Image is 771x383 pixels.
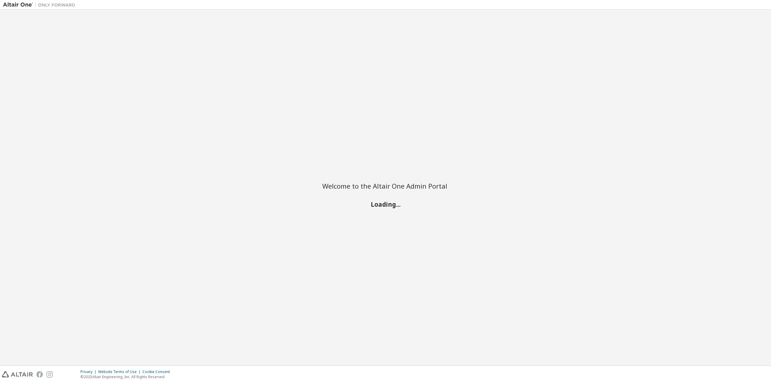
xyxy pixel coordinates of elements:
[80,374,173,379] p: © 2025 Altair Engineering, Inc. All Rights Reserved.
[36,371,43,378] img: facebook.svg
[98,369,142,374] div: Website Terms of Use
[2,371,33,378] img: altair_logo.svg
[322,182,449,190] h2: Welcome to the Altair One Admin Portal
[46,371,53,378] img: instagram.svg
[3,2,78,8] img: Altair One
[322,200,449,208] h2: Loading...
[142,369,173,374] div: Cookie Consent
[80,369,98,374] div: Privacy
